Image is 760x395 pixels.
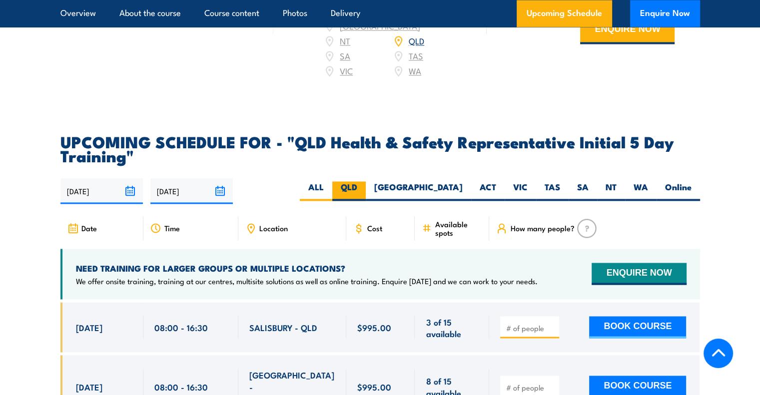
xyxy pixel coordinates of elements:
[510,224,574,232] span: How many people?
[81,224,97,232] span: Date
[580,17,675,44] button: ENQUIRE NOW
[505,181,536,201] label: VIC
[367,224,382,232] span: Cost
[426,316,478,339] span: 3 of 15 available
[60,134,700,162] h2: UPCOMING SCHEDULE FOR - "QLD Health & Safety Representative Initial 5 Day Training"
[471,181,505,201] label: ACT
[589,316,686,338] button: BOOK COURSE
[409,34,424,46] a: QLD
[300,181,332,201] label: ALL
[657,181,700,201] label: Online
[76,276,538,286] p: We offer onsite training, training at our centres, multisite solutions as well as online training...
[506,382,556,392] input: # of people
[597,181,625,201] label: NT
[366,181,471,201] label: [GEOGRAPHIC_DATA]
[435,220,482,237] span: Available spots
[76,262,538,273] h4: NEED TRAINING FOR LARGER GROUPS OR MULTIPLE LOCATIONS?
[164,224,180,232] span: Time
[625,181,657,201] label: WA
[154,381,208,392] span: 08:00 - 16:30
[150,178,233,204] input: To date
[259,224,288,232] span: Location
[569,181,597,201] label: SA
[592,263,686,285] button: ENQUIRE NOW
[357,321,391,333] span: $995.00
[76,381,102,392] span: [DATE]
[332,181,366,201] label: QLD
[154,321,208,333] span: 08:00 - 16:30
[76,321,102,333] span: [DATE]
[60,178,143,204] input: From date
[357,381,391,392] span: $995.00
[506,323,556,333] input: # of people
[536,181,569,201] label: TAS
[249,321,317,333] span: SALISBURY - QLD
